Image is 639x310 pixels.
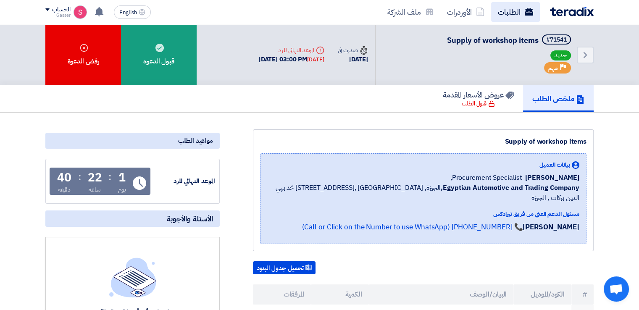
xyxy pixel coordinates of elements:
span: English [119,10,137,16]
span: Procurement Specialist, [450,173,522,183]
div: صدرت في [338,46,368,55]
div: الحساب [52,6,70,13]
div: الموعد النهائي للرد [152,176,215,186]
a: ملف الشركة [381,2,440,22]
a: ملخص الطلب [523,85,594,112]
h5: Supply of workshop items [447,34,573,46]
span: مهم [548,64,558,72]
span: Supply of workshop items [447,34,539,46]
a: 📞 [PHONE_NUMBER] (Call or Click on the Number to use WhatsApp) [302,222,523,232]
div: مواعيد الطلب [45,133,220,149]
button: تحميل جدول البنود [253,261,316,275]
div: قبول الطلب [462,100,495,108]
div: [DATE] [307,55,324,64]
th: الكود/الموديل [513,284,571,305]
a: عروض الأسعار المقدمة قبول الطلب [434,85,523,112]
span: الجيزة, [GEOGRAPHIC_DATA] ,[STREET_ADDRESS] محمد بهي الدين بركات , الجيزة [267,183,579,203]
div: يوم [118,185,126,194]
div: 1 [118,172,126,184]
h5: ملخص الطلب [532,94,584,103]
div: : [108,169,111,184]
div: [DATE] [338,55,368,64]
img: unnamed_1748516558010.png [74,5,87,19]
th: الكمية [311,284,369,305]
div: الموعد النهائي للرد [259,46,324,55]
div: #71541 [546,37,567,43]
th: البيان/الوصف [369,284,514,305]
b: Egyptian Automotive and Trading Company, [441,183,579,193]
div: 40 [57,172,71,184]
a: الأوردرات [440,2,491,22]
h5: عروض الأسعار المقدمة [443,90,514,100]
span: [PERSON_NAME] [525,173,579,183]
a: الطلبات [491,2,540,22]
span: جديد [550,50,571,60]
div: [DATE] 03:00 PM [259,55,324,64]
div: Gasser [45,13,70,18]
span: بيانات العميل [539,160,570,169]
th: المرفقات [253,284,311,305]
span: الأسئلة والأجوبة [166,214,213,223]
button: English [114,5,151,19]
div: مسئول الدعم الفني من فريق تيرادكس [267,210,579,218]
img: Teradix logo [550,7,594,16]
strong: [PERSON_NAME] [523,222,579,232]
div: Supply of workshop items [260,137,586,147]
div: دقيقة [58,185,71,194]
th: # [571,284,594,305]
div: قبول الدعوه [121,24,197,85]
div: ساعة [89,185,101,194]
img: empty_state_list.svg [109,257,156,297]
div: Open chat [604,276,629,302]
div: رفض الدعوة [45,24,121,85]
div: 22 [88,172,102,184]
div: : [78,169,81,184]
